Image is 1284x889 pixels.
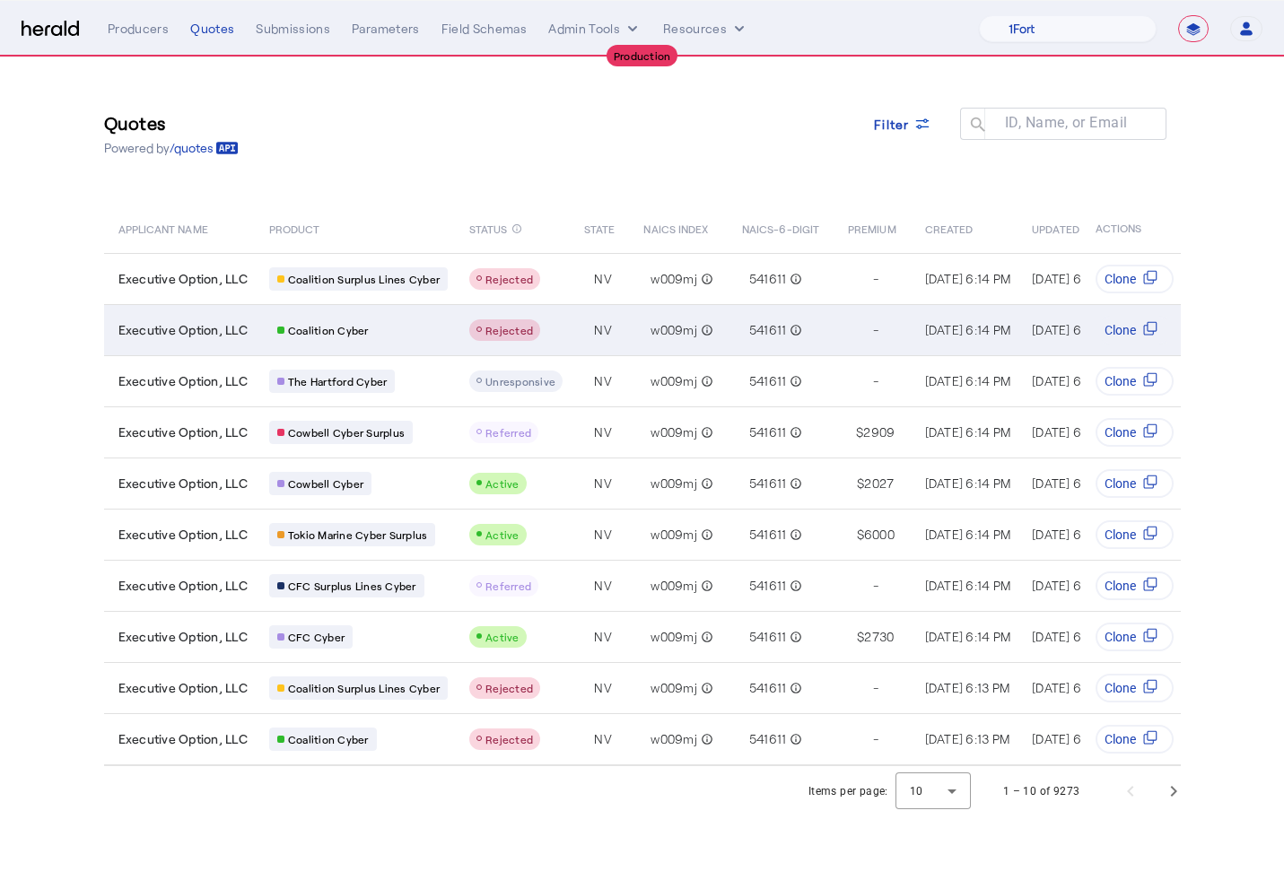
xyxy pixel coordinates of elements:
div: Submissions [256,20,330,38]
span: [DATE] 6:14 PM [925,373,1011,388]
span: Executive Option, LLC [118,321,248,339]
span: Coalition Surplus Lines Cyber [288,681,440,695]
div: Producers [108,20,169,38]
span: [DATE] 6:14 PM [925,527,1011,542]
span: UPDATED [1032,219,1079,237]
button: internal dropdown menu [548,20,642,38]
span: Executive Option, LLC [118,372,248,390]
mat-icon: info_outline [697,628,713,646]
mat-icon: info_outline [786,423,802,441]
span: - [873,577,878,595]
span: Clone [1105,679,1136,697]
span: [DATE] 6:13 PM [925,680,1010,695]
mat-icon: info_outline [786,577,802,595]
span: - [873,321,878,339]
span: - [873,270,878,288]
span: Referred [485,580,531,592]
img: Herald Logo [22,21,79,38]
span: 541611 [749,679,787,697]
span: Clone [1105,628,1136,646]
mat-icon: info_outline [697,679,713,697]
div: Production [607,45,678,66]
div: Field Schemas [441,20,528,38]
span: Rejected [485,273,533,285]
span: [DATE] 6:13 PM [925,731,1010,746]
span: NV [594,577,612,595]
span: [DATE] 6:14 PM [1032,629,1118,644]
span: Active [485,631,520,643]
button: Filter [860,108,946,140]
p: Powered by [104,139,239,157]
span: NV [594,628,612,646]
span: Executive Option, LLC [118,679,248,697]
span: Clone [1105,423,1136,441]
h3: Quotes [104,110,239,135]
span: NAICS-6-DIGIT [742,219,819,237]
button: Clone [1096,316,1174,344]
span: 541611 [749,526,787,544]
span: 541611 [749,321,787,339]
span: Executive Option, LLC [118,577,248,595]
span: [DATE] 6:13 PM [1032,680,1117,695]
span: NV [594,321,612,339]
span: 541611 [749,628,787,646]
span: NV [594,423,612,441]
mat-label: ID, Name, or Email [1005,114,1128,131]
span: w009mj [651,730,697,748]
span: w009mj [651,423,697,441]
span: Referred [485,426,531,439]
span: Executive Option, LLC [118,423,248,441]
span: w009mj [651,526,697,544]
span: [DATE] 6:14 PM [925,578,1011,593]
span: 541611 [749,423,787,441]
span: 541611 [749,270,787,288]
span: Active [485,477,520,490]
span: [DATE] 6:14 PM [1032,322,1118,337]
button: Clone [1096,469,1174,498]
a: /quotes [170,139,239,157]
span: [DATE] 6:14 PM [925,629,1011,644]
mat-icon: info_outline [786,475,802,492]
span: - [873,679,878,697]
button: Clone [1096,725,1174,754]
span: NV [594,372,612,390]
span: [DATE] 6:14 PM [1032,373,1118,388]
span: $ [857,628,864,646]
span: [DATE] 6:15 PM [1032,527,1117,542]
span: CFC Surplus Lines Cyber [288,579,416,593]
span: CREATED [925,219,974,237]
span: NV [594,526,612,544]
mat-icon: info_outline [697,730,713,748]
button: Clone [1096,623,1174,651]
span: Clone [1105,526,1136,544]
span: Executive Option, LLC [118,628,248,646]
mat-icon: info_outline [697,423,713,441]
mat-icon: info_outline [697,475,713,492]
span: 541611 [749,730,787,748]
span: 2027 [864,475,894,492]
span: Executive Option, LLC [118,730,248,748]
span: $ [856,423,863,441]
button: Clone [1096,571,1174,600]
mat-icon: info_outline [697,270,713,288]
span: w009mj [651,628,697,646]
span: Rejected [485,733,533,745]
span: NV [594,679,612,697]
span: 2730 [864,628,894,646]
span: Coalition Cyber [288,323,369,337]
span: 6000 [864,526,895,544]
mat-icon: info_outline [786,526,802,544]
span: Clone [1105,577,1136,595]
span: Clone [1105,321,1136,339]
span: $ [857,475,864,492]
span: w009mj [651,321,697,339]
span: Clone [1105,372,1136,390]
span: $ [857,526,864,544]
span: - [873,372,878,390]
span: Cowbell Cyber Surplus [288,425,405,440]
span: Rejected [485,324,533,336]
span: Coalition Cyber [288,732,369,746]
button: Clone [1096,265,1174,293]
mat-icon: info_outline [786,372,802,390]
th: ACTIONS [1080,203,1181,253]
